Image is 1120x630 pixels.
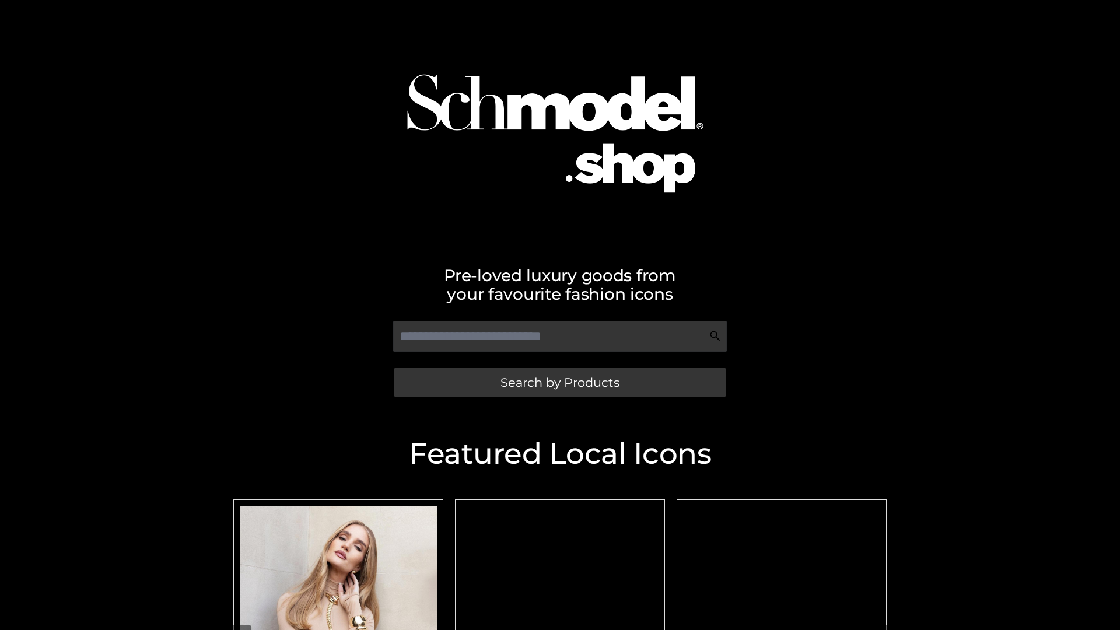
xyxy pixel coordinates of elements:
h2: Pre-loved luxury goods from your favourite fashion icons [228,266,892,303]
h2: Featured Local Icons​ [228,439,892,468]
a: Search by Products [394,367,726,397]
span: Search by Products [501,376,619,388]
img: Search Icon [709,330,721,342]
